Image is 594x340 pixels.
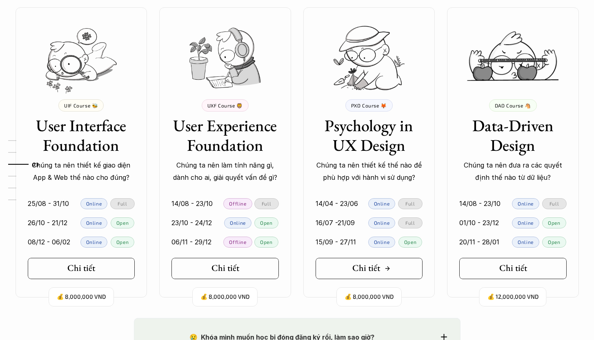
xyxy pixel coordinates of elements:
h3: Psychology in UX Design [316,116,423,155]
a: Chi tiết [459,258,567,279]
p: Full [405,220,415,226]
h3: Data-Driven Design [459,116,567,155]
p: Full [405,201,415,206]
p: 💰 8,000,000 VND [345,291,394,302]
a: 03 [8,159,47,169]
p: Chúng ta nên làm tính năng gì, dành cho ai, giải quyết vấn đề gì? [171,159,279,184]
p: Chúng ta nên đưa ra các quyết định thế nào từ dữ liệu? [459,159,567,184]
p: Online [230,220,246,226]
p: 15/09 - 27/11 [316,236,356,248]
p: Chúng ta nên thiết kế thế nào để phù hợp với hành vi sử dụng? [316,159,423,184]
p: 💰 12,000,000 VND [487,291,538,302]
p: Online [374,239,390,245]
h3: User Experience Foundation [171,116,279,155]
p: 06/11 - 29/12 [171,236,211,248]
p: Open [548,220,560,226]
p: 💰 8,000,000 VND [200,291,249,302]
h5: Chi tiết [352,263,380,273]
p: 16/07 -21/09 [316,217,355,229]
p: UXF Course 🦁 [207,103,243,108]
p: Offline [229,201,246,206]
a: Chi tiết [316,258,423,279]
p: Open [260,220,272,226]
p: Online [86,201,102,206]
p: 💰 8,000,000 VND [57,291,106,302]
p: 20/11 - 28/01 [459,236,499,248]
p: Full [262,201,271,206]
h5: Chi tiết [211,263,239,273]
p: Online [374,201,390,206]
p: Online [86,220,102,226]
p: 14/08 - 23/10 [171,197,213,210]
strong: 03 [32,161,39,167]
p: Full [550,201,559,206]
p: PXD Course 🦊 [351,103,387,108]
p: Online [518,201,534,206]
p: Online [374,220,390,226]
p: Full [118,201,127,206]
p: Open [116,220,129,226]
p: Open [548,239,560,245]
p: Online [518,239,534,245]
a: Chi tiết [171,258,279,279]
p: DAD Course 🐴 [495,103,531,108]
p: Open [404,239,416,245]
p: 14/04 - 23/06 [316,197,358,210]
p: 23/10 - 24/12 [171,217,212,229]
h5: Chi tiết [499,263,527,273]
p: 01/10 - 23/12 [459,217,499,229]
p: Online [86,239,102,245]
p: Online [518,220,534,226]
p: Open [116,239,129,245]
p: Offline [229,239,246,245]
p: 14/08 - 23/10 [459,197,501,210]
p: Open [260,239,272,245]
